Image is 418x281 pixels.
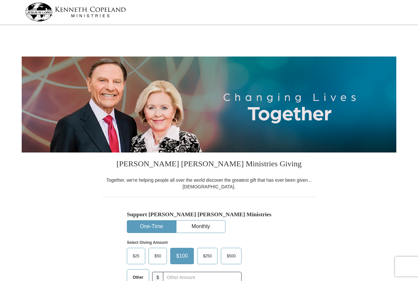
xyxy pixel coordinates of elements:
[173,251,191,261] span: $100
[176,221,225,233] button: Monthly
[200,251,215,261] span: $250
[127,240,168,245] strong: Select Giving Amount
[223,251,239,261] span: $500
[127,221,176,233] button: One-Time
[127,211,291,218] h5: Support [PERSON_NAME] [PERSON_NAME] Ministries
[102,177,316,190] div: Together, we're helping people all over the world discover the greatest gift that has ever been g...
[25,3,126,21] img: kcm-header-logo.svg
[151,251,164,261] span: $50
[102,152,316,177] h3: [PERSON_NAME] [PERSON_NAME] Ministries Giving
[129,251,143,261] span: $25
